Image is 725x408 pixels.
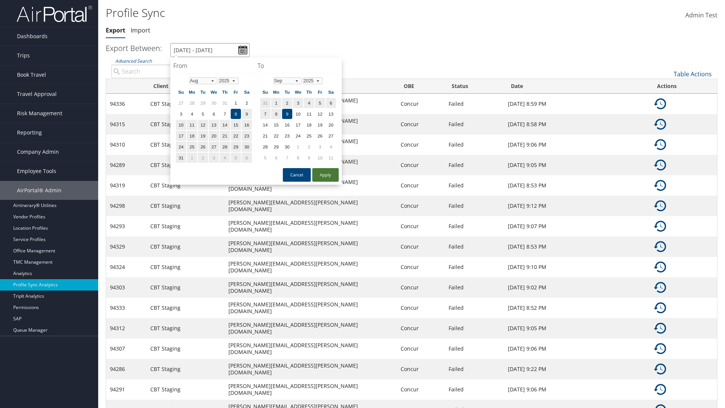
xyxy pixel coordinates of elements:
[397,114,445,134] td: Concur
[282,120,292,130] td: 16
[397,216,445,236] td: Concur
[504,79,650,94] th: Date: activate to sort column ascending
[106,257,147,277] td: 94324
[445,359,504,379] td: Failed
[397,298,445,318] td: Concur
[260,87,270,97] th: Su
[293,87,303,97] th: We
[220,131,230,141] td: 21
[685,4,717,27] a: Admin Test
[282,131,292,141] td: 23
[220,87,230,97] th: Th
[397,175,445,196] td: Concur
[106,94,147,114] td: 94336
[271,120,281,130] td: 15
[504,196,650,216] td: [DATE] 9:12 PM
[304,87,314,97] th: Th
[397,94,445,114] td: Concur
[260,153,270,163] td: 5
[326,98,336,108] td: 6
[293,98,303,108] td: 3
[271,153,281,163] td: 6
[654,118,666,130] img: ta-history.png
[654,141,666,148] a: Details
[131,26,150,34] a: Import
[231,98,241,108] td: 1
[397,134,445,155] td: Concur
[231,120,241,130] td: 15
[258,62,339,70] h4: To
[115,58,152,64] a: Advanced Search
[685,11,717,19] span: Admin Test
[260,142,270,152] td: 28
[17,123,42,142] span: Reporting
[147,277,224,298] td: CBT Staging
[231,131,241,141] td: 22
[282,98,292,108] td: 2
[504,338,650,359] td: [DATE] 9:06 PM
[397,379,445,400] td: Concur
[187,87,197,97] th: Mo
[111,65,253,78] input: Advanced Search
[293,120,303,130] td: 17
[220,98,230,108] td: 31
[242,131,252,141] td: 23
[209,98,219,108] td: 30
[220,142,230,152] td: 28
[106,277,147,298] td: 94303
[147,134,224,155] td: CBT Staging
[304,120,314,130] td: 18
[106,134,147,155] td: 94310
[312,168,339,182] button: Apply
[225,277,397,298] td: [PERSON_NAME][EMAIL_ADDRESS][PERSON_NAME][DOMAIN_NAME]
[445,257,504,277] td: Failed
[17,5,92,23] img: airportal-logo.png
[504,94,650,114] td: [DATE] 8:59 PM
[504,257,650,277] td: [DATE] 9:10 PM
[293,142,303,152] td: 1
[654,220,666,232] img: ta-history.png
[17,46,30,65] span: Trips
[654,161,666,168] a: Details
[397,359,445,379] td: Concur
[504,216,650,236] td: [DATE] 9:07 PM
[147,298,224,318] td: CBT Staging
[397,155,445,175] td: Concur
[445,216,504,236] td: Failed
[147,359,224,379] td: CBT Staging
[654,120,666,127] a: Details
[173,62,255,70] h4: From
[445,318,504,338] td: Failed
[106,338,147,359] td: 94307
[170,43,250,57] input: [DATE] - [DATE]
[147,175,224,196] td: CBT Staging
[654,241,666,253] img: ta-history.png
[106,236,147,257] td: 94329
[17,65,46,84] span: Book Travel
[326,131,336,141] td: 27
[293,109,303,119] td: 10
[504,175,650,196] td: [DATE] 8:53 PM
[445,79,504,94] th: Status: activate to sort column ascending
[445,277,504,298] td: Failed
[176,120,186,130] td: 10
[220,109,230,119] td: 7
[225,338,397,359] td: [PERSON_NAME][EMAIL_ADDRESS][PERSON_NAME][DOMAIN_NAME]
[225,236,397,257] td: [PERSON_NAME][EMAIL_ADDRESS][PERSON_NAME][DOMAIN_NAME]
[504,155,650,175] td: [DATE] 9:05 PM
[106,298,147,318] td: 94333
[397,196,445,216] td: Concur
[654,383,666,396] img: ta-history.png
[304,98,314,108] td: 4
[176,142,186,152] td: 24
[260,131,270,141] td: 21
[225,257,397,277] td: [PERSON_NAME][EMAIL_ADDRESS][PERSON_NAME][DOMAIN_NAME]
[225,196,397,216] td: [PERSON_NAME][EMAIL_ADDRESS][PERSON_NAME][DOMAIN_NAME]
[242,153,252,163] td: 6
[147,79,224,94] th: Client: activate to sort column ascending
[282,87,292,97] th: Tu
[198,153,208,163] td: 2
[17,104,62,123] span: Risk Management
[654,363,666,375] img: ta-history.png
[654,181,666,189] a: Details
